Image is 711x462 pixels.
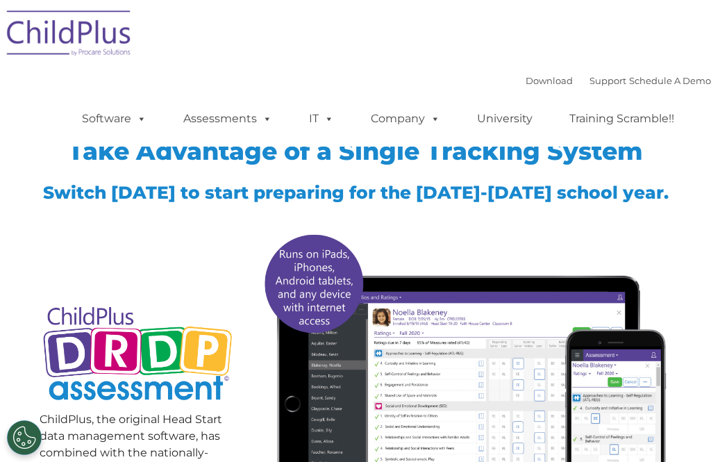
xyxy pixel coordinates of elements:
[40,295,236,415] img: Copyright - DRDP Logo
[68,105,160,133] a: Software
[357,105,454,133] a: Company
[463,105,546,133] a: University
[68,136,643,166] span: Take Advantage of a Single Tracking System
[7,420,42,455] button: Cookies Settings
[589,75,626,86] a: Support
[295,105,348,133] a: IT
[43,182,669,203] span: Switch [DATE] to start preparing for the [DATE]-[DATE] school year.
[169,105,286,133] a: Assessments
[629,75,711,86] a: Schedule A Demo
[555,105,688,133] a: Training Scramble!!
[526,75,711,86] font: |
[526,75,573,86] a: Download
